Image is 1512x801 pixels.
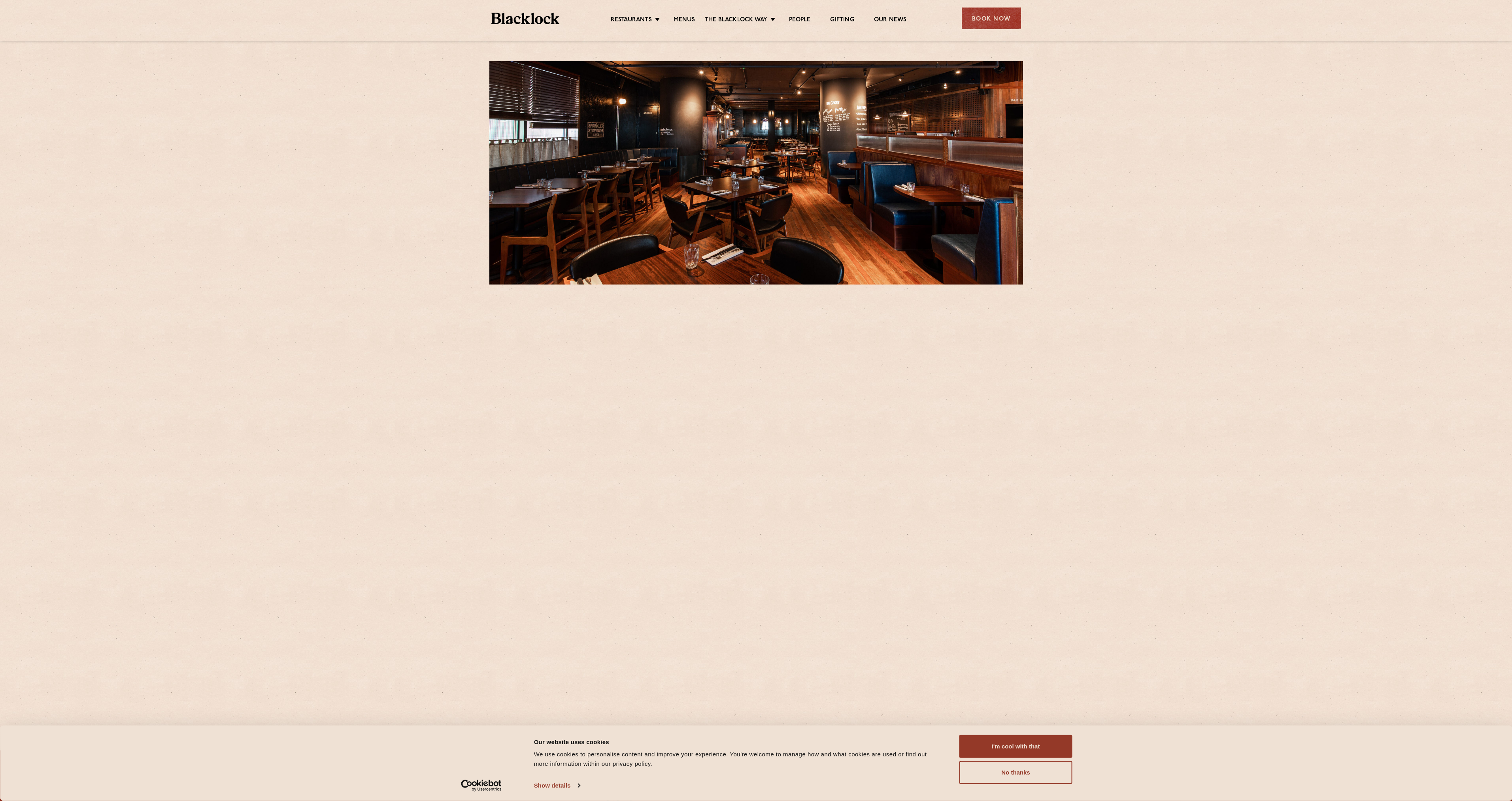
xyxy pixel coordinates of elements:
a: People [789,16,810,25]
a: Our News [874,16,907,25]
a: The Blacklock Way [705,16,767,25]
button: I'm cool with that [959,735,1072,758]
a: Usercentrics Cookiebot - opens in a new window [447,780,516,792]
button: No thanks [959,761,1072,784]
img: BL_Textured_Logo-footer-cropped.svg [491,13,560,24]
a: Menus [674,16,695,25]
a: Gifting [830,16,854,25]
a: Restaurants [611,16,652,25]
div: We use cookies to personalise content and improve your experience. You're welcome to manage how a... [534,750,942,769]
a: Show details [534,780,580,792]
div: Book Now [962,8,1021,29]
div: Our website uses cookies [534,737,942,746]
